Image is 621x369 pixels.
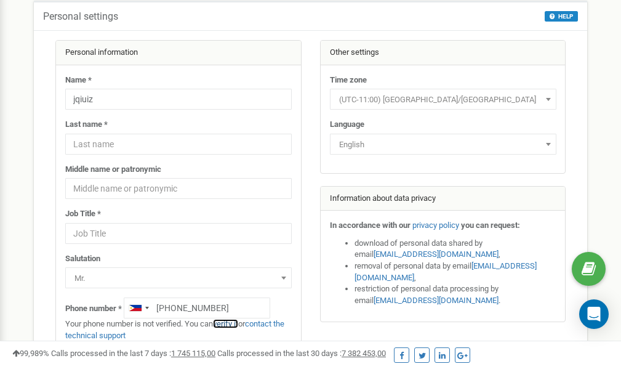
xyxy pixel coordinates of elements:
[65,318,292,341] p: Your phone number is not verified. You can or
[51,349,215,358] span: Calls processed in the last 7 days :
[65,89,292,110] input: Name
[334,91,552,108] span: (UTC-11:00) Pacific/Midway
[461,221,520,230] strong: you can request:
[65,208,101,220] label: Job Title *
[65,134,292,155] input: Last name
[355,261,556,283] li: removal of personal data by email ,
[321,187,566,211] div: Information about data privacy
[65,75,92,86] label: Name *
[171,349,215,358] u: 1 745 115,00
[43,11,118,22] h5: Personal settings
[545,11,578,22] button: HELP
[355,283,556,306] li: restriction of personal data processing by email .
[330,221,411,230] strong: In accordance with our
[355,261,537,282] a: [EMAIL_ADDRESS][DOMAIN_NAME]
[374,296,499,305] a: [EMAIL_ADDRESS][DOMAIN_NAME]
[579,299,609,329] div: Open Intercom Messenger
[342,349,386,358] u: 7 382 453,00
[56,41,301,65] div: Personal information
[217,349,386,358] span: Calls processed in the last 30 days :
[65,303,122,315] label: Phone number *
[330,89,556,110] span: (UTC-11:00) Pacific/Midway
[65,164,161,176] label: Middle name or patronymic
[124,298,153,318] div: Telephone country code
[374,249,499,259] a: [EMAIL_ADDRESS][DOMAIN_NAME]
[65,319,284,340] a: contact the technical support
[65,119,108,131] label: Last name *
[70,270,287,287] span: Mr.
[321,41,566,65] div: Other settings
[330,134,556,155] span: English
[330,75,367,86] label: Time zone
[65,267,292,288] span: Mr.
[12,349,49,358] span: 99,989%
[412,221,459,230] a: privacy policy
[65,223,292,244] input: Job Title
[330,119,364,131] label: Language
[355,238,556,261] li: download of personal data shared by email ,
[213,319,238,328] a: verify it
[124,298,270,318] input: +1-800-555-55-55
[65,178,292,199] input: Middle name or patronymic
[65,253,100,265] label: Salutation
[334,136,552,153] span: English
